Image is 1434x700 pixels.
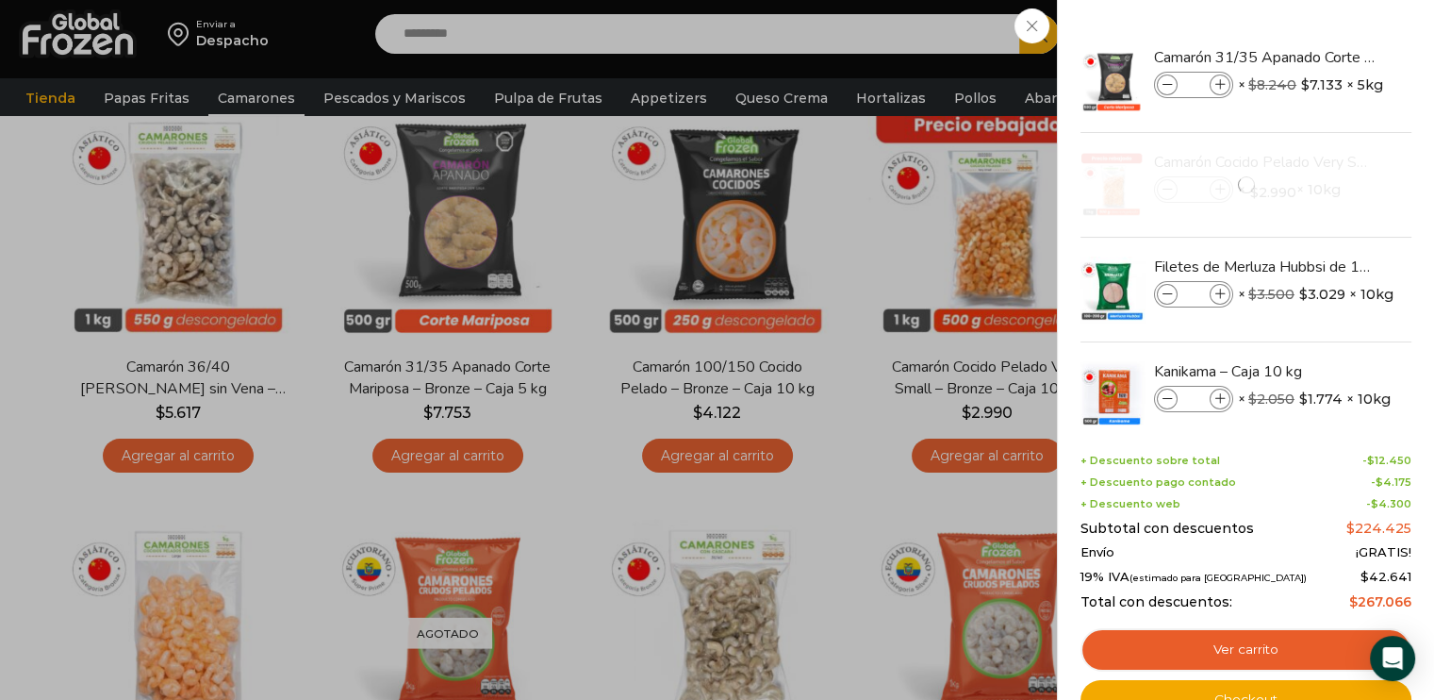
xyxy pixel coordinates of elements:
span: $ [1299,285,1308,304]
a: Camarón 31/35 Apanado Corte Mariposa - Bronze - Caja 5 kg [1154,47,1378,68]
bdi: 7.133 [1301,75,1343,94]
span: $ [1360,569,1369,584]
span: $ [1376,475,1383,489]
span: - [1362,455,1411,467]
span: + Descuento pago contado [1080,476,1236,489]
span: $ [1301,75,1310,94]
span: Envío [1080,545,1114,560]
span: $ [1299,390,1308,408]
a: Ver carrito [1080,628,1411,672]
input: Product quantity [1179,75,1208,95]
span: $ [1248,76,1257,93]
span: - [1371,476,1411,489]
span: $ [1367,454,1375,467]
bdi: 267.066 [1349,593,1411,610]
input: Product quantity [1179,284,1208,305]
span: × × 10kg [1238,386,1391,412]
div: Open Intercom Messenger [1370,636,1415,681]
span: × × 10kg [1238,281,1393,308]
bdi: 1.774 [1299,390,1343,408]
small: (estimado para [GEOGRAPHIC_DATA]) [1129,573,1307,583]
bdi: 8.240 [1248,76,1296,93]
bdi: 4.300 [1371,497,1411,510]
span: 19% IVA [1080,570,1307,585]
span: $ [1371,497,1378,510]
span: $ [1349,593,1358,610]
span: - [1366,498,1411,510]
span: + Descuento sobre total [1080,455,1220,467]
bdi: 12.450 [1367,454,1411,467]
span: $ [1248,286,1257,303]
a: Kanikama – Caja 10 kg [1154,361,1378,382]
span: Subtotal con descuentos [1080,521,1254,537]
bdi: 2.050 [1248,391,1294,408]
a: Filetes de Merluza Hubbsi de 100 a 200 gr – Caja 10 kg [1154,257,1378,277]
span: Total con descuentos: [1080,594,1232,610]
span: ¡GRATIS! [1356,545,1411,560]
input: Product quantity [1179,389,1208,409]
span: $ [1346,520,1355,537]
span: 42.641 [1360,569,1411,584]
bdi: 3.029 [1299,285,1345,304]
span: $ [1248,391,1257,408]
bdi: 3.500 [1248,286,1294,303]
bdi: 4.175 [1376,475,1411,489]
span: + Descuento web [1080,498,1180,510]
bdi: 224.425 [1346,520,1411,537]
span: × × 5kg [1238,72,1383,98]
